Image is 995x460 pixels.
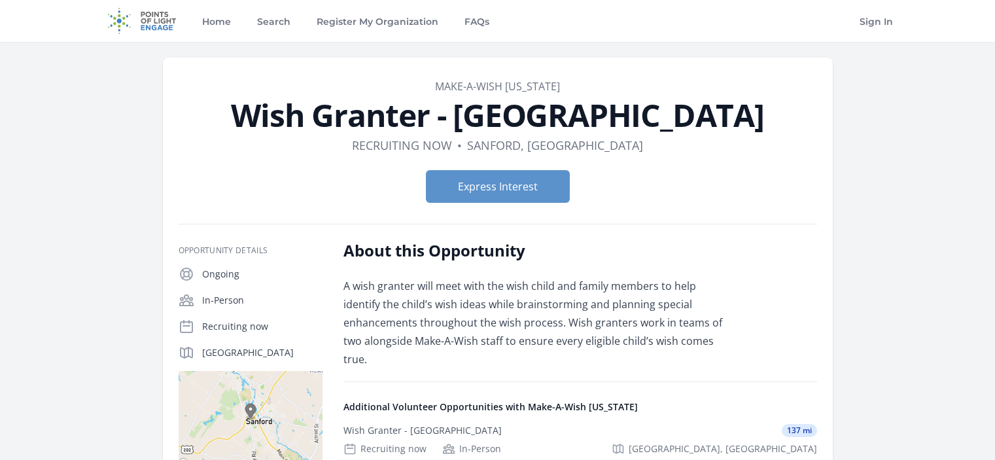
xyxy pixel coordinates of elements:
[782,424,817,437] span: 137 mi
[179,99,817,131] h1: Wish Granter - [GEOGRAPHIC_DATA]
[467,136,643,154] dd: Sanford, [GEOGRAPHIC_DATA]
[426,170,570,203] button: Express Interest
[202,346,323,359] p: [GEOGRAPHIC_DATA]
[457,136,462,154] div: •
[343,424,502,437] div: Wish Granter - [GEOGRAPHIC_DATA]
[442,442,501,455] div: In-Person
[343,400,817,414] h4: Additional Volunteer Opportunities with Make-A-Wish [US_STATE]
[435,79,560,94] a: Make-A-Wish [US_STATE]
[202,294,323,307] p: In-Person
[202,320,323,333] p: Recruiting now
[352,136,452,154] dd: Recruiting now
[179,245,323,256] h3: Opportunity Details
[343,277,726,368] p: A wish granter will meet with the wish child and family members to help identify the child’s wish...
[343,240,726,261] h2: About this Opportunity
[202,268,323,281] p: Ongoing
[629,442,817,455] span: [GEOGRAPHIC_DATA], [GEOGRAPHIC_DATA]
[343,442,427,455] div: Recruiting now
